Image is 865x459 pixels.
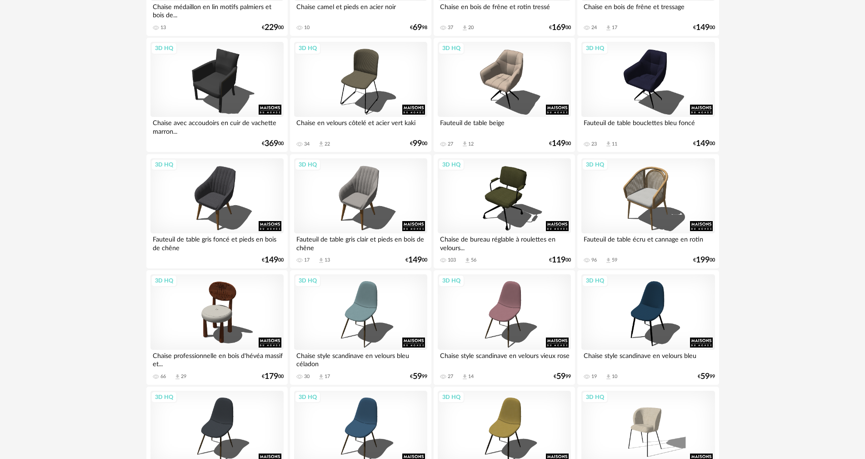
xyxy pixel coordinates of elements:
[582,275,608,287] div: 3D HQ
[151,275,177,287] div: 3D HQ
[549,25,571,31] div: € 00
[549,257,571,263] div: € 00
[150,1,284,19] div: Chaise médaillon en lin motifs palmiers et bois de...
[410,141,427,147] div: € 00
[696,25,710,31] span: 149
[464,257,471,264] span: Download icon
[434,38,575,152] a: 3D HQ Fauteuil de table beige 27 Download icon 12 €14900
[413,25,422,31] span: 69
[468,373,474,380] div: 14
[290,270,432,384] a: 3D HQ Chaise style scandinave en velours bleu céladon 30 Download icon 17 €5999
[304,141,310,147] div: 34
[612,141,617,147] div: 11
[294,117,428,135] div: Chaise en velours côtelé et acier vert kaki
[413,373,422,380] span: 59
[262,25,284,31] div: € 00
[556,373,565,380] span: 59
[290,38,432,152] a: 3D HQ Chaise en velours côtelé et acier vert kaki 34 Download icon 22 €9900
[448,257,456,263] div: 103
[438,1,571,19] div: Chaise en bois de frêne et rotin tressé
[552,257,565,263] span: 119
[146,154,288,268] a: 3D HQ Fauteuil de table gris foncé et pieds en bois de chêne €14900
[265,141,278,147] span: 369
[434,154,575,268] a: 3D HQ Chaise de bureau réglable à roulettes en velours... 103 Download icon 56 €11900
[577,38,719,152] a: 3D HQ Fauteuil de table bouclettes bleu foncé 23 Download icon 11 €14900
[262,141,284,147] div: € 00
[591,373,597,380] div: 19
[146,38,288,152] a: 3D HQ Chaise avec accoudoirs en cuir de vachette marron... €36900
[265,257,278,263] span: 149
[405,257,427,263] div: € 00
[318,141,325,147] span: Download icon
[413,141,422,147] span: 99
[294,350,428,368] div: Chaise style scandinave en velours bleu céladon
[461,25,468,31] span: Download icon
[265,25,278,31] span: 229
[438,233,571,252] div: Chaise de bureau réglable à roulettes en velours...
[294,1,428,19] div: Chaise camel et pieds en acier noir
[696,141,710,147] span: 149
[265,373,278,380] span: 179
[150,350,284,368] div: Chaise professionnelle en bois d'hévéa massif et...
[554,373,571,380] div: € 99
[581,233,715,252] div: Fauteuil de table écru et cannage en rotin
[612,257,617,263] div: 59
[434,270,575,384] a: 3D HQ Chaise style scandinave en velours vieux rose 27 Download icon 14 €5999
[410,25,427,31] div: € 98
[448,373,453,380] div: 27
[582,159,608,171] div: 3D HQ
[448,141,453,147] div: 27
[581,350,715,368] div: Chaise style scandinave en velours bleu
[700,373,710,380] span: 59
[408,257,422,263] span: 149
[262,257,284,263] div: € 00
[612,373,617,380] div: 10
[591,141,597,147] div: 23
[582,391,608,403] div: 3D HQ
[693,257,715,263] div: € 00
[438,391,465,403] div: 3D HQ
[294,233,428,252] div: Fauteuil de table gris clair et pieds en bois de chêne
[295,391,321,403] div: 3D HQ
[591,25,597,31] div: 24
[325,257,330,263] div: 13
[160,25,166,31] div: 13
[581,1,715,19] div: Chaise en bois de frêne et tressage
[582,42,608,54] div: 3D HQ
[448,25,453,31] div: 37
[605,373,612,380] span: Download icon
[693,25,715,31] div: € 00
[552,141,565,147] span: 149
[151,42,177,54] div: 3D HQ
[325,373,330,380] div: 17
[304,25,310,31] div: 10
[174,373,181,380] span: Download icon
[605,25,612,31] span: Download icon
[295,159,321,171] div: 3D HQ
[151,159,177,171] div: 3D HQ
[581,117,715,135] div: Fauteuil de table bouclettes bleu foncé
[325,141,330,147] div: 22
[304,257,310,263] div: 17
[290,154,432,268] a: 3D HQ Fauteuil de table gris clair et pieds en bois de chêne 17 Download icon 13 €14900
[150,117,284,135] div: Chaise avec accoudoirs en cuir de vachette marron...
[318,257,325,264] span: Download icon
[693,141,715,147] div: € 00
[605,141,612,147] span: Download icon
[304,373,310,380] div: 30
[591,257,597,263] div: 96
[577,270,719,384] a: 3D HQ Chaise style scandinave en velours bleu 19 Download icon 10 €5999
[150,233,284,252] div: Fauteuil de table gris foncé et pieds en bois de chêne
[262,373,284,380] div: € 00
[468,141,474,147] div: 12
[612,25,617,31] div: 17
[698,373,715,380] div: € 99
[552,25,565,31] span: 169
[295,275,321,287] div: 3D HQ
[577,154,719,268] a: 3D HQ Fauteuil de table écru et cannage en rotin 96 Download icon 59 €19900
[151,391,177,403] div: 3D HQ
[549,141,571,147] div: € 00
[438,275,465,287] div: 3D HQ
[461,141,468,147] span: Download icon
[468,25,474,31] div: 20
